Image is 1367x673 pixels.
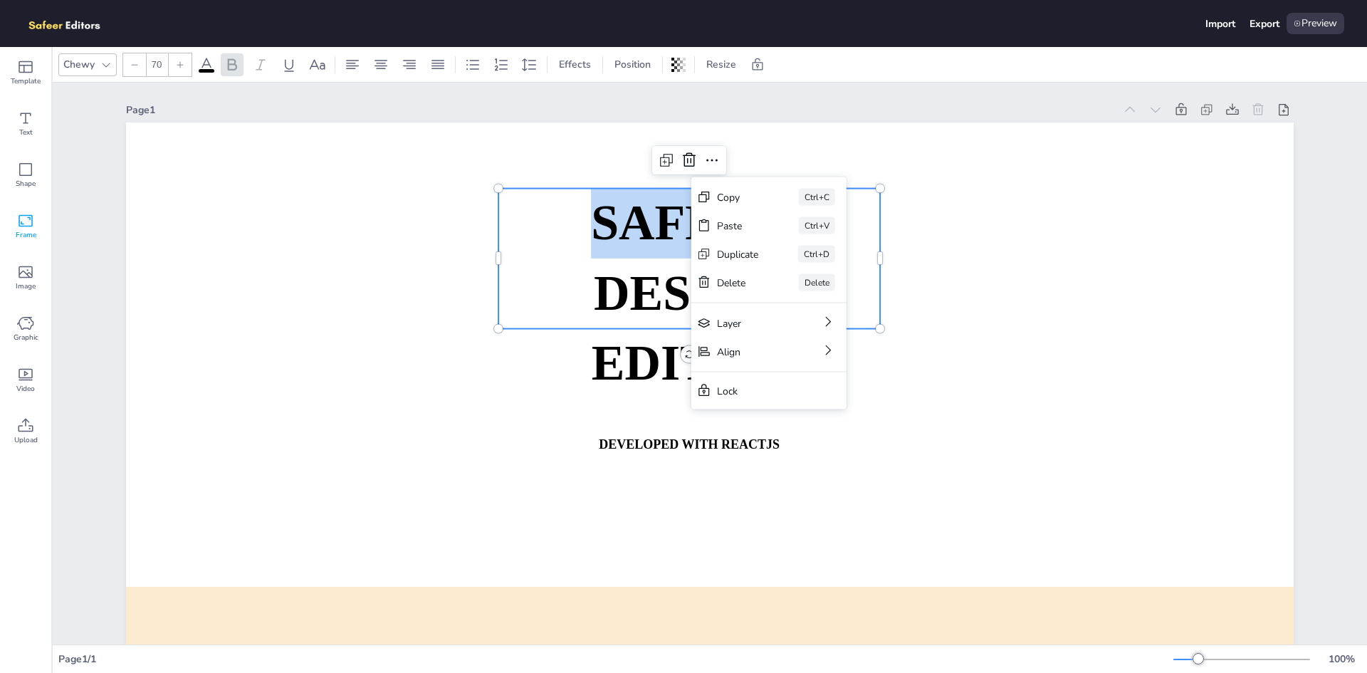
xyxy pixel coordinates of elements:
div: Duplicate [717,247,758,261]
span: DESIGN EDITOR [592,266,787,390]
div: Ctrl+D [798,246,835,263]
div: Preview [1287,13,1344,34]
div: Chewy [61,55,98,74]
span: Position [612,58,654,71]
span: Resize [703,58,739,71]
div: Paste [717,219,759,232]
div: Import [1205,17,1235,31]
div: Delete [799,274,835,291]
span: Graphic [14,332,38,343]
div: Layer [717,316,781,330]
span: Video [16,383,35,395]
strong: DEVELOPED WITH REACTJS [599,437,780,452]
div: Align [717,345,781,358]
div: Copy [717,190,759,204]
span: Text [19,127,33,138]
div: Page 1 / 1 [58,652,1173,666]
div: Delete [717,276,759,289]
div: Ctrl+C [799,189,835,206]
img: logo.png [23,13,121,34]
span: SAFEER [591,196,787,251]
span: Template [11,75,41,87]
span: Effects [556,58,594,71]
div: Ctrl+V [799,217,835,234]
div: Lock [717,384,801,397]
span: Shape [16,178,36,189]
span: Frame [16,229,36,241]
div: Export [1250,17,1279,31]
div: Page 1 [126,103,1114,117]
div: 100 % [1324,652,1358,666]
span: Image [16,281,36,292]
span: Upload [14,434,38,446]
